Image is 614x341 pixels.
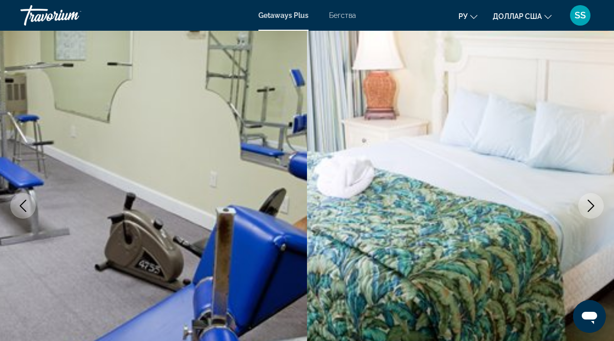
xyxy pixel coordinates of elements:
[575,10,586,20] font: SS
[567,5,594,26] button: Меню пользователя
[493,9,552,24] button: Изменить валюту
[458,9,477,24] button: Изменить язык
[578,193,604,219] button: Next image
[573,300,606,333] iframe: Кнопка для запуска окна обмена сообщениями
[458,12,468,20] font: ру
[258,11,309,19] a: Getaways Plus
[493,12,542,20] font: доллар США
[20,2,123,29] a: Травориум
[329,11,356,19] a: Бегства
[10,193,36,219] button: Previous image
